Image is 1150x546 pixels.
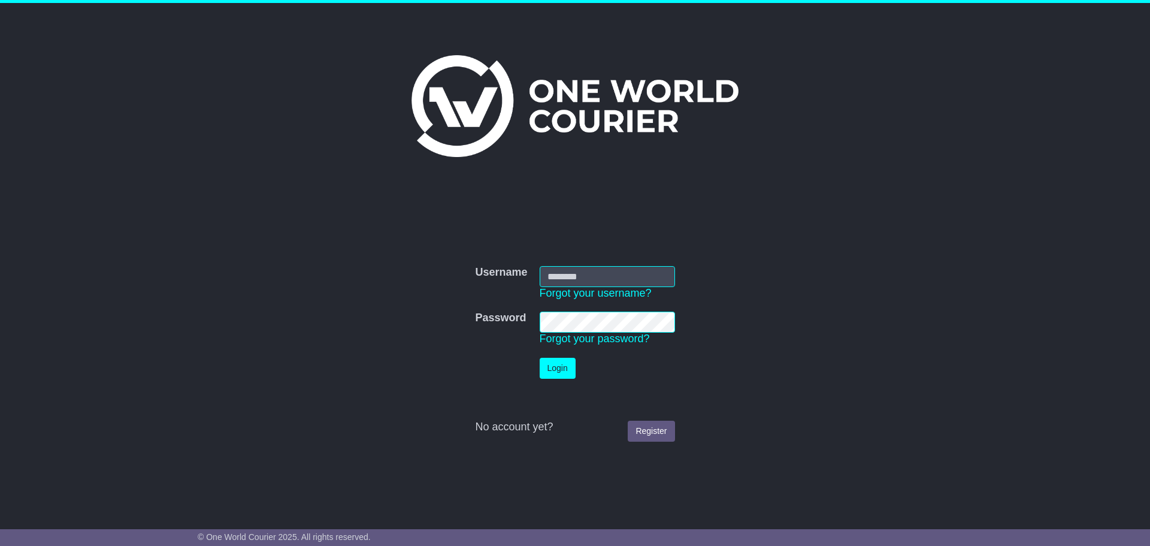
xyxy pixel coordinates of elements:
span: © One World Courier 2025. All rights reserved. [198,532,371,542]
img: One World [411,55,739,157]
label: Username [475,266,527,279]
label: Password [475,312,526,325]
div: No account yet? [475,421,674,434]
a: Register [628,421,674,442]
button: Login [540,358,576,379]
a: Forgot your password? [540,333,650,345]
a: Forgot your username? [540,287,652,299]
